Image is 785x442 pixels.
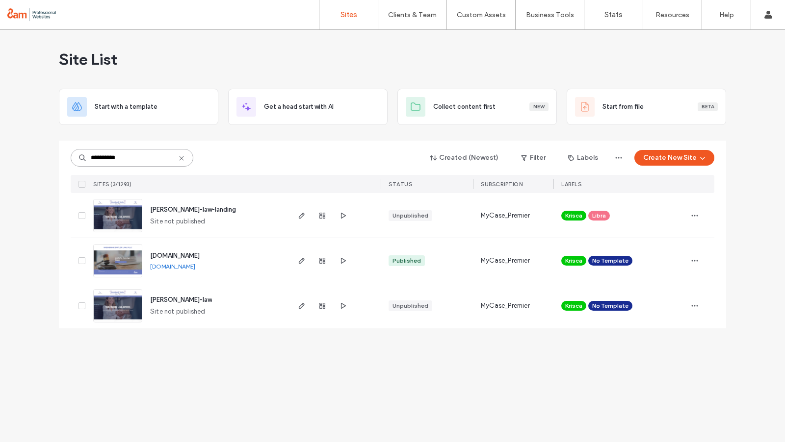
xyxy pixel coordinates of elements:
span: Get a head start with AI [264,102,334,112]
label: Stats [604,10,623,19]
a: [DOMAIN_NAME] [150,263,195,270]
div: Beta [698,102,718,111]
span: SITES (3/1293) [93,181,131,188]
span: SUBSCRIPTION [481,181,523,188]
span: Start from file [602,102,644,112]
a: [PERSON_NAME]-law-landing [150,206,236,213]
div: Get a head start with AI [228,89,388,125]
button: Created (Newest) [421,150,507,166]
div: Unpublished [392,211,428,220]
span: MyCase_Premier [481,301,530,311]
span: Krisca [565,256,582,265]
div: Start with a template [59,89,218,125]
label: Custom Assets [457,11,506,19]
span: No Template [592,301,628,310]
span: STATUS [389,181,412,188]
span: MyCase_Premier [481,211,530,221]
div: Collect content firstNew [397,89,557,125]
label: Clients & Team [388,11,437,19]
span: MyCase_Premier [481,256,530,266]
span: LABELS [561,181,581,188]
label: Resources [655,11,689,19]
span: No Template [592,256,628,265]
span: Site not published [150,307,206,317]
span: Start with a template [95,102,157,112]
a: [PERSON_NAME]-law [150,296,212,303]
span: Krisca [565,211,582,220]
span: Collect content first [433,102,496,112]
span: Krisca [565,301,582,310]
div: Published [392,256,421,265]
span: Libra [592,211,606,220]
button: Filter [511,150,555,166]
a: [DOMAIN_NAME] [150,252,200,259]
div: Start from fileBeta [567,89,726,125]
span: Help [23,7,43,16]
div: Unpublished [392,301,428,310]
button: Labels [559,150,607,166]
button: Create New Site [634,150,714,166]
label: Business Tools [526,11,574,19]
label: Help [719,11,734,19]
label: Sites [340,10,357,19]
span: Site List [59,49,117,69]
span: Site not published [150,217,206,226]
div: New [529,102,549,111]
